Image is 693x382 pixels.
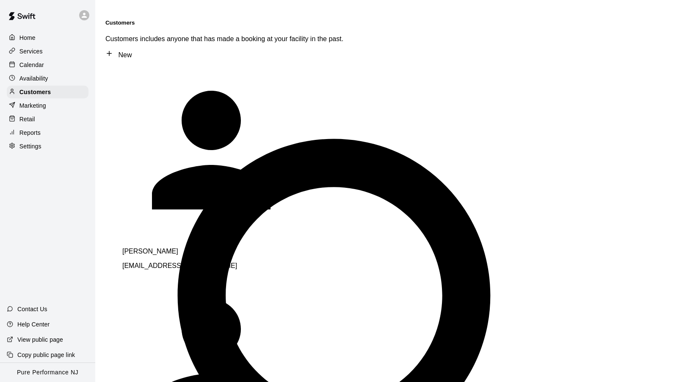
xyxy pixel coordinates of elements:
a: New [105,51,132,59]
p: Customers [19,88,51,96]
div: Alicia Petersen [122,61,359,241]
p: Home [19,33,36,42]
p: Marketing [19,101,46,110]
p: Calendar [19,61,44,69]
span: [EMAIL_ADDRESS][DOMAIN_NAME] [122,262,237,269]
a: Services [7,45,88,58]
p: [PERSON_NAME] [122,248,359,255]
a: Marketing [7,99,88,112]
a: Reports [7,126,88,139]
p: Availability [19,74,48,83]
p: Help Center [17,320,50,329]
p: Contact Us [17,305,47,313]
p: Pure Performance NJ [17,368,78,377]
p: Settings [19,142,41,151]
p: Reports [19,128,41,137]
p: Services [19,47,43,56]
a: Home [7,31,88,44]
a: Retail [7,113,88,125]
p: Customers includes anyone that has made a booking at your facility in the past. [105,35,683,43]
p: View public page [17,335,63,344]
a: Settings [7,140,88,153]
a: Calendar [7,59,88,71]
h5: Customers [105,20,683,26]
a: Customers [7,86,88,98]
p: Retail [19,115,35,123]
a: Availability [7,72,88,85]
p: Copy public page link [17,351,75,359]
